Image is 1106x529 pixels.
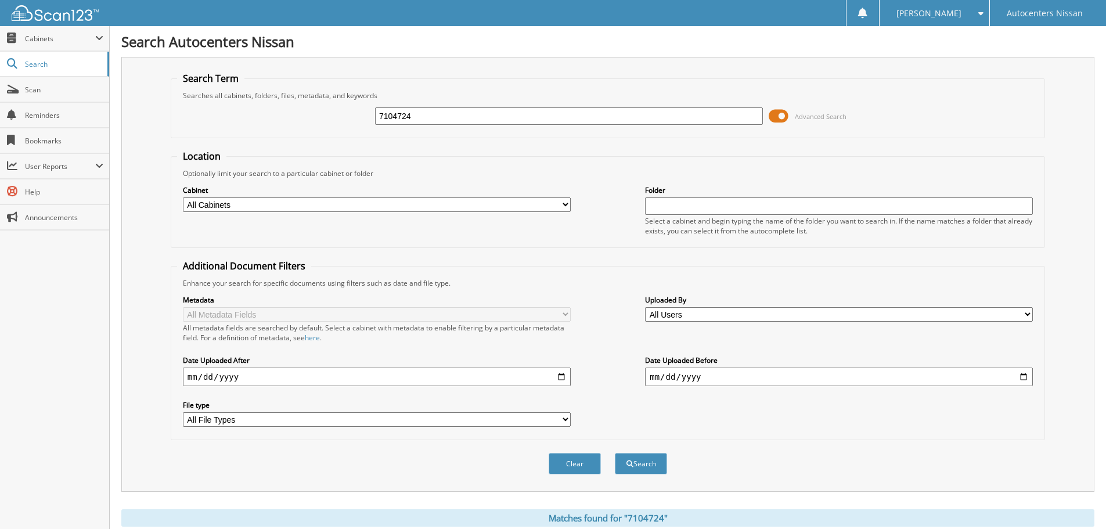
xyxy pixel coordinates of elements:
[645,355,1033,365] label: Date Uploaded Before
[177,150,226,163] legend: Location
[12,5,99,21] img: scan123-logo-white.svg
[183,185,571,195] label: Cabinet
[25,59,102,69] span: Search
[25,85,103,95] span: Scan
[177,72,244,85] legend: Search Term
[305,333,320,343] a: here
[615,453,667,474] button: Search
[177,260,311,272] legend: Additional Document Filters
[25,187,103,197] span: Help
[795,112,846,121] span: Advanced Search
[896,10,961,17] span: [PERSON_NAME]
[183,368,571,386] input: start
[183,295,571,305] label: Metadata
[177,278,1039,288] div: Enhance your search for specific documents using filters such as date and file type.
[25,136,103,146] span: Bookmarks
[25,34,95,44] span: Cabinets
[183,400,571,410] label: File type
[549,453,601,474] button: Clear
[121,32,1094,51] h1: Search Autocenters Nissan
[25,161,95,171] span: User Reports
[1007,10,1083,17] span: Autocenters Nissan
[645,185,1033,195] label: Folder
[645,368,1033,386] input: end
[177,168,1039,178] div: Optionally limit your search to a particular cabinet or folder
[177,91,1039,100] div: Searches all cabinets, folders, files, metadata, and keywords
[645,216,1033,236] div: Select a cabinet and begin typing the name of the folder you want to search in. If the name match...
[121,509,1094,527] div: Matches found for "7104724"
[183,323,571,343] div: All metadata fields are searched by default. Select a cabinet with metadata to enable filtering b...
[645,295,1033,305] label: Uploaded By
[25,110,103,120] span: Reminders
[183,355,571,365] label: Date Uploaded After
[25,213,103,222] span: Announcements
